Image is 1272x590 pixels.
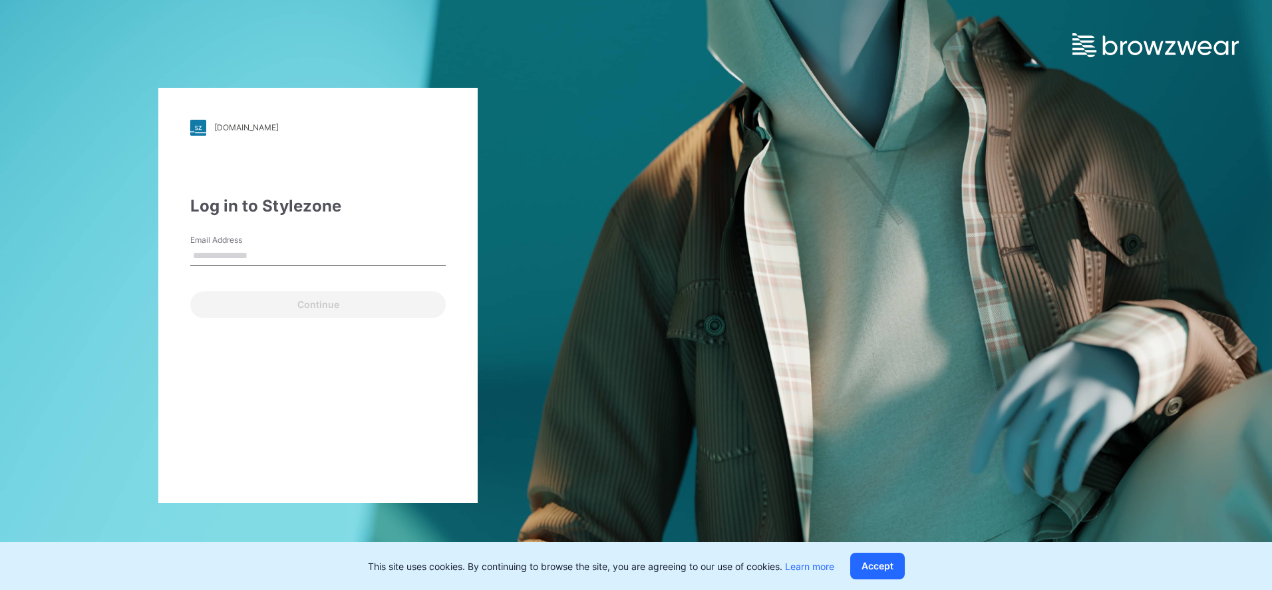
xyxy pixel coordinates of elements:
div: Log in to Stylezone [190,194,446,218]
img: browzwear-logo.e42bd6dac1945053ebaf764b6aa21510.svg [1072,33,1239,57]
img: stylezone-logo.562084cfcfab977791bfbf7441f1a819.svg [190,120,206,136]
a: Learn more [785,561,834,572]
button: Accept [850,553,905,579]
p: This site uses cookies. By continuing to browse the site, you are agreeing to our use of cookies. [368,559,834,573]
a: [DOMAIN_NAME] [190,120,446,136]
div: [DOMAIN_NAME] [214,122,279,132]
label: Email Address [190,234,283,246]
